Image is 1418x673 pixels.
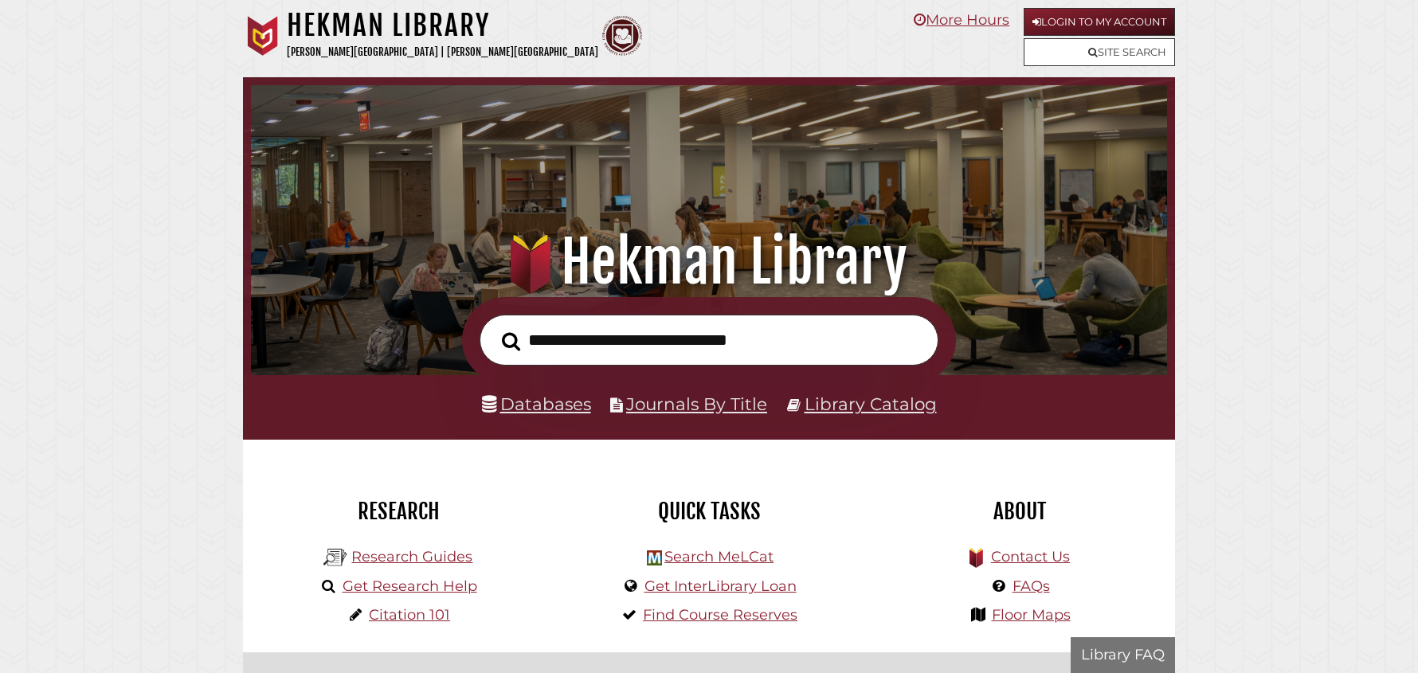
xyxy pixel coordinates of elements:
p: [PERSON_NAME][GEOGRAPHIC_DATA] | [PERSON_NAME][GEOGRAPHIC_DATA] [287,43,598,61]
h1: Hekman Library [287,8,598,43]
a: Site Search [1024,38,1175,66]
img: Calvin University [243,16,283,56]
a: Databases [482,393,591,414]
h2: Research [255,498,542,525]
a: More Hours [914,11,1009,29]
a: Get Research Help [343,577,477,595]
img: Calvin Theological Seminary [602,16,642,56]
a: Get InterLibrary Loan [644,577,797,595]
a: FAQs [1013,577,1050,595]
h2: Quick Tasks [566,498,852,525]
a: Journals By Title [626,393,767,414]
button: Search [494,327,528,356]
a: Library Catalog [805,393,937,414]
a: Floor Maps [992,606,1071,624]
h2: About [876,498,1163,525]
a: Citation 101 [369,606,450,624]
a: Find Course Reserves [643,606,797,624]
a: Research Guides [351,548,472,565]
a: Login to My Account [1024,8,1175,36]
h1: Hekman Library [272,227,1146,297]
a: Search MeLCat [664,548,774,565]
a: Contact Us [991,548,1070,565]
img: Hekman Library Logo [323,546,347,569]
i: Search [502,331,520,351]
img: Hekman Library Logo [647,550,662,565]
